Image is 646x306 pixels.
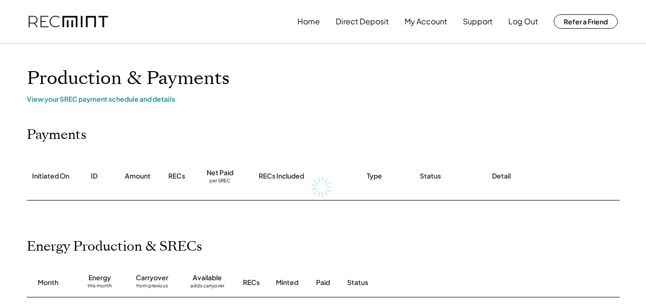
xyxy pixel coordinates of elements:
div: RECs [243,278,260,287]
div: adds carryover [190,283,224,292]
div: View your SREC payment schedule and details [27,95,620,103]
div: Month [38,278,58,287]
h2: Energy Production & SRECs [27,239,202,255]
div: Status [420,171,441,181]
button: Direct Deposit [336,12,389,31]
button: Support [463,12,493,31]
h1: Production & Payments [27,67,620,90]
div: Carryover [136,273,168,283]
button: My Account [405,12,447,31]
button: Refer a Friend [554,14,618,29]
div: Energy [88,273,111,283]
img: recmint-logotype%403x.png [29,16,108,28]
div: Initiated On [32,171,69,181]
div: per SREC [209,178,230,185]
div: Detail [492,171,511,181]
div: Status [347,278,510,287]
div: Net Paid [207,168,233,178]
button: Home [297,12,320,31]
div: RECs [168,171,185,181]
div: Paid [316,278,330,287]
h2: Payments [27,127,87,143]
div: RECs Included [259,171,304,181]
div: from previous [136,283,168,292]
div: Type [367,171,382,181]
div: Minted [276,278,298,287]
div: this month [88,283,112,292]
div: ID [91,171,98,181]
div: Available [193,273,222,283]
button: Log Out [508,12,538,31]
div: Amount [125,171,151,181]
